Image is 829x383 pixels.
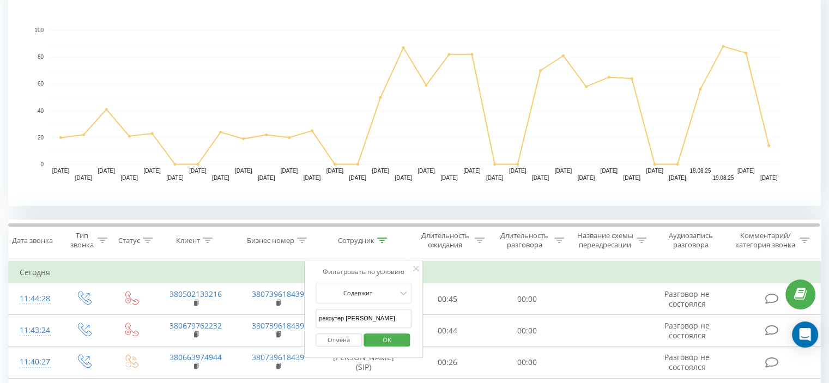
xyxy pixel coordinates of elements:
a: 380679762232 [170,320,222,331]
text: [DATE] [417,168,435,174]
text: [DATE] [212,175,229,181]
text: 19.08.25 [712,175,734,181]
text: [DATE] [760,175,778,181]
text: [DATE] [349,175,366,181]
div: 11:44:28 [20,288,49,309]
text: [DATE] [166,175,184,181]
text: [DATE] [281,168,298,174]
div: Название схемы переадресации [577,231,634,250]
input: Введите значение [316,309,412,328]
text: [DATE] [120,175,138,181]
span: Разговор не состоялся [664,320,710,341]
div: Тип звонка [69,231,94,250]
button: OK [364,333,410,347]
text: [DATE] [52,168,70,174]
text: 60 [38,81,44,87]
text: [DATE] [669,175,686,181]
a: 380502133216 [170,289,222,299]
text: 80 [38,54,44,60]
div: Длительность ожидания [418,231,473,250]
a: 380663974944 [170,352,222,362]
div: Клиент [176,236,200,245]
text: [DATE] [737,168,755,174]
div: Open Intercom Messenger [792,321,818,348]
text: [DATE] [372,168,389,174]
span: Разговор не состоялся [664,352,710,372]
text: [DATE] [463,168,481,174]
td: [PERSON_NAME] (SIP) [319,346,408,378]
div: 11:40:27 [20,351,49,373]
text: [DATE] [440,175,458,181]
div: Аудиозапись разговора [659,231,723,250]
button: Отмена [316,333,362,347]
a: 380739618439 [252,320,304,331]
text: [DATE] [258,175,275,181]
div: Сотрудник [338,236,374,245]
text: [DATE] [486,175,504,181]
a: 380739618439 [252,352,304,362]
text: [DATE] [395,175,412,181]
text: [DATE] [304,175,321,181]
td: 00:45 [408,283,487,315]
text: 0 [40,161,44,167]
text: 40 [38,108,44,114]
text: 18.08.25 [689,168,711,174]
td: 00:00 [487,315,566,346]
text: [DATE] [532,175,549,181]
div: Фильтровать по условию [316,266,412,277]
td: 00:26 [408,346,487,378]
div: Длительность разговора [497,231,552,250]
text: [DATE] [555,168,572,174]
text: [DATE] [75,175,93,181]
div: 11:43:24 [20,320,49,341]
text: [DATE] [509,168,527,174]
span: OK [372,331,402,348]
a: 380739618439 [252,289,304,299]
text: [DATE] [646,168,663,174]
text: [DATE] [600,168,618,174]
td: Сегодня [9,262,821,283]
td: 00:00 [487,283,566,315]
text: [DATE] [235,168,252,174]
div: Комментарий/категория звонка [733,231,797,250]
text: 100 [34,27,44,33]
div: Статус [118,236,140,245]
text: [DATE] [98,168,116,174]
text: [DATE] [143,168,161,174]
div: Бизнес номер [247,236,294,245]
text: 20 [38,135,44,141]
text: [DATE] [578,175,595,181]
text: [DATE] [189,168,207,174]
text: [DATE] [623,175,640,181]
span: Разговор не состоялся [664,289,710,309]
text: [DATE] [326,168,344,174]
td: 00:00 [487,346,566,378]
div: Дата звонка [12,236,53,245]
td: 00:44 [408,315,487,346]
